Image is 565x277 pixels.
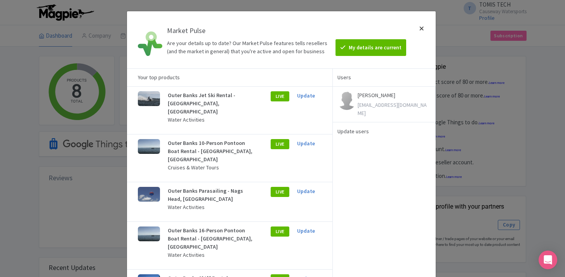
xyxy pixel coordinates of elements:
[168,116,257,124] p: Water Activities
[168,139,257,164] p: Outer Banks 10-Person Pontoon Boat Rental - [GEOGRAPHIC_DATA], [GEOGRAPHIC_DATA]
[168,187,257,203] p: Outer Banks Parasailing - Nags Head, [GEOGRAPHIC_DATA]
[138,226,160,241] img: DSC_4191_2_x0gjfz.jpg
[297,187,322,195] div: Update
[127,68,332,86] div: Your top products
[138,31,162,56] img: market_pulse-1-0a5220b3d29e4a0de46fb7534bebe030.svg
[167,39,329,56] div: Are your details up to date? Our Market Pulse features tells resellers (and the market in general...
[138,91,160,106] img: ny301a5qmd8o44rvint7.jpg
[297,226,322,235] div: Update
[168,164,257,172] p: Cruises & Water Tours
[138,139,160,154] img: DSC_4191_2_x0gjfz.jpg
[138,187,160,202] img: dp9e38tiagsmbv8zjzmp.jpg
[168,226,257,251] p: Outer Banks 16-Person Pontoon Boat Rental - [GEOGRAPHIC_DATA], [GEOGRAPHIC_DATA]
[168,251,257,259] p: Water Activities
[358,101,431,117] div: [EMAIL_ADDRESS][DOMAIN_NAME]
[539,251,557,269] div: Open Intercom Messenger
[333,68,436,86] div: Users
[167,27,329,35] h4: Market Pulse
[337,91,356,110] img: contact-b11cc6e953956a0c50a2f97983291f06.png
[358,91,431,99] p: [PERSON_NAME]
[297,91,322,100] div: Update
[336,39,406,56] btn: My details are current
[337,127,431,136] div: Update users
[168,203,257,211] p: Water Activities
[297,139,322,148] div: Update
[168,91,257,116] p: Outer Banks Jet Ski Rental - [GEOGRAPHIC_DATA], [GEOGRAPHIC_DATA]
